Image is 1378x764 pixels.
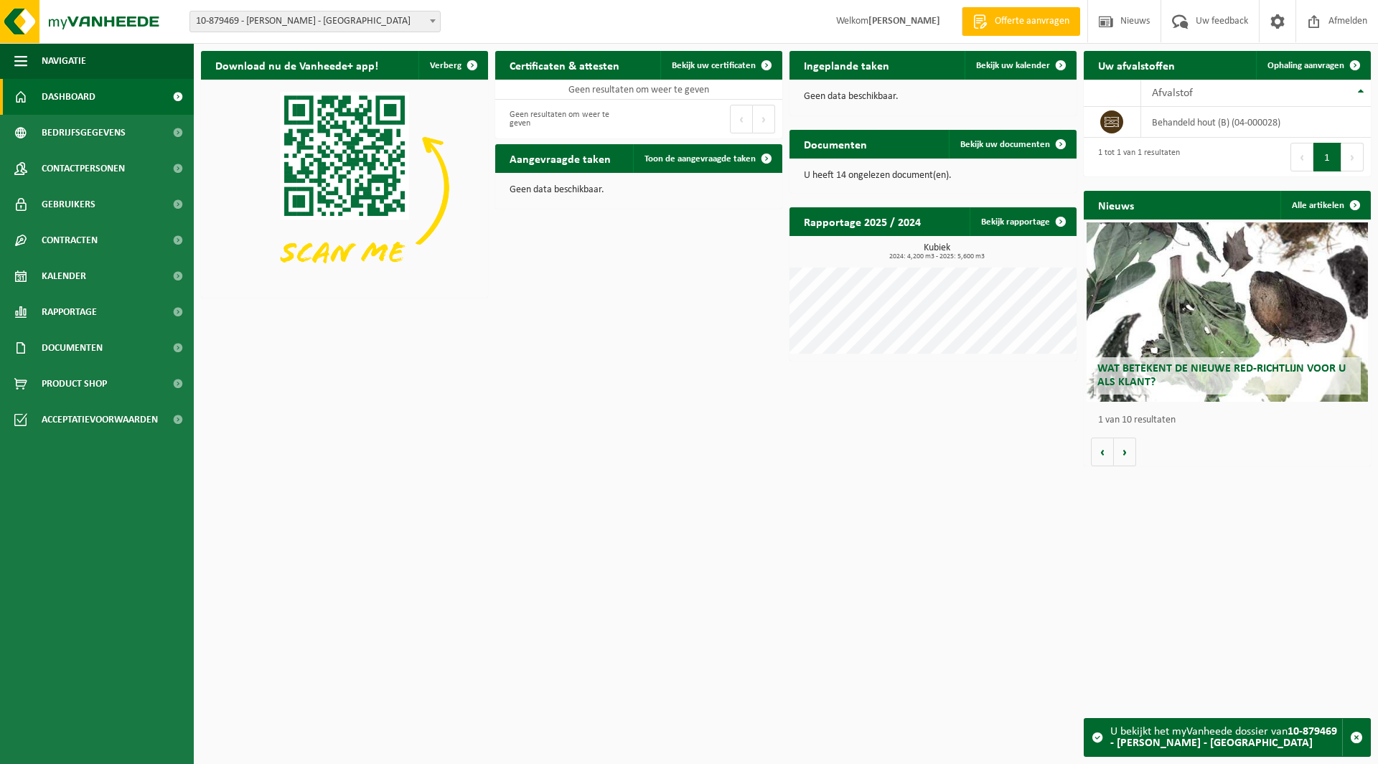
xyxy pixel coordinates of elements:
a: Bekijk uw kalender [965,51,1075,80]
button: Volgende [1114,438,1136,466]
span: Documenten [42,330,103,366]
h2: Aangevraagde taken [495,144,625,172]
a: Ophaling aanvragen [1256,51,1369,80]
button: Verberg [418,51,487,80]
p: 1 van 10 resultaten [1098,415,1364,425]
button: Previous [1290,143,1313,171]
button: Next [753,105,775,133]
span: Toon de aangevraagde taken [645,154,756,164]
span: 10-879469 - LAMMERTYN - TIMMERMANS MARNIX - LOKEREN [189,11,441,32]
span: 2024: 4,200 m3 - 2025: 5,600 m3 [797,253,1077,260]
h2: Rapportage 2025 / 2024 [789,207,935,235]
a: Alle artikelen [1280,191,1369,220]
div: Geen resultaten om weer te geven [502,103,632,135]
button: 1 [1313,143,1341,171]
div: U bekijkt het myVanheede dossier van [1110,719,1342,756]
span: Contactpersonen [42,151,125,187]
span: Contracten [42,222,98,258]
span: Rapportage [42,294,97,330]
a: Bekijk uw documenten [949,130,1075,159]
a: Offerte aanvragen [962,7,1080,36]
h2: Nieuws [1084,191,1148,219]
p: Geen data beschikbaar. [804,92,1062,102]
span: Kalender [42,258,86,294]
td: Geen resultaten om weer te geven [495,80,782,100]
span: Ophaling aanvragen [1267,61,1344,70]
a: Toon de aangevraagde taken [633,144,781,173]
a: Bekijk uw certificaten [660,51,781,80]
span: Bedrijfsgegevens [42,115,126,151]
span: Acceptatievoorwaarden [42,402,158,438]
span: Wat betekent de nieuwe RED-richtlijn voor u als klant? [1097,363,1346,388]
span: Bekijk uw kalender [976,61,1050,70]
span: Afvalstof [1152,88,1193,99]
button: Next [1341,143,1364,171]
p: U heeft 14 ongelezen document(en). [804,171,1062,181]
td: behandeld hout (B) (04-000028) [1141,107,1371,138]
span: Product Shop [42,366,107,402]
strong: [PERSON_NAME] [868,16,940,27]
span: Offerte aanvragen [991,14,1073,29]
a: Wat betekent de nieuwe RED-richtlijn voor u als klant? [1087,222,1368,402]
h2: Uw afvalstoffen [1084,51,1189,79]
span: Bekijk uw documenten [960,140,1050,149]
h2: Documenten [789,130,881,158]
span: Verberg [430,61,461,70]
button: Previous [730,105,753,133]
h2: Certificaten & attesten [495,51,634,79]
a: Bekijk rapportage [970,207,1075,236]
p: Geen data beschikbaar. [510,185,768,195]
span: Bekijk uw certificaten [672,61,756,70]
div: 1 tot 1 van 1 resultaten [1091,141,1180,173]
strong: 10-879469 - [PERSON_NAME] - [GEOGRAPHIC_DATA] [1110,726,1337,749]
h2: Download nu de Vanheede+ app! [201,51,393,79]
button: Vorige [1091,438,1114,466]
span: Dashboard [42,79,95,115]
h2: Ingeplande taken [789,51,904,79]
span: 10-879469 - LAMMERTYN - TIMMERMANS MARNIX - LOKEREN [190,11,440,32]
h3: Kubiek [797,243,1077,260]
span: Navigatie [42,43,86,79]
span: Gebruikers [42,187,95,222]
img: Download de VHEPlus App [201,80,488,295]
